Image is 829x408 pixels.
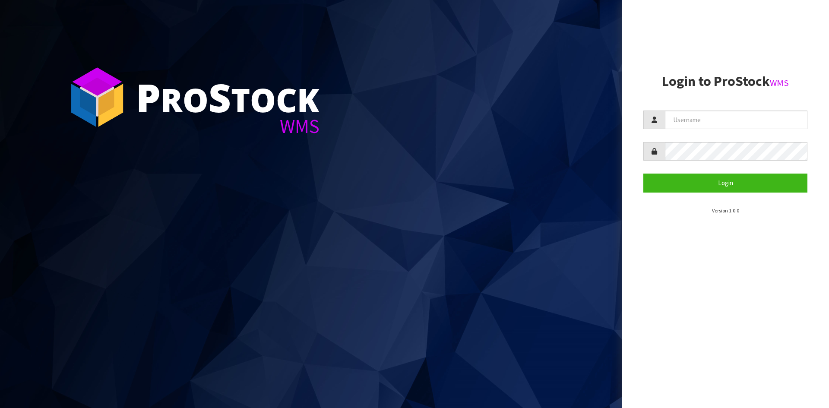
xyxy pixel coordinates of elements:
[712,207,739,214] small: Version 1.0.0
[136,78,320,117] div: ro tock
[770,77,789,89] small: WMS
[643,174,807,192] button: Login
[65,65,130,130] img: ProStock Cube
[136,71,161,123] span: P
[209,71,231,123] span: S
[136,117,320,136] div: WMS
[665,111,807,129] input: Username
[643,74,807,89] h2: Login to ProStock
